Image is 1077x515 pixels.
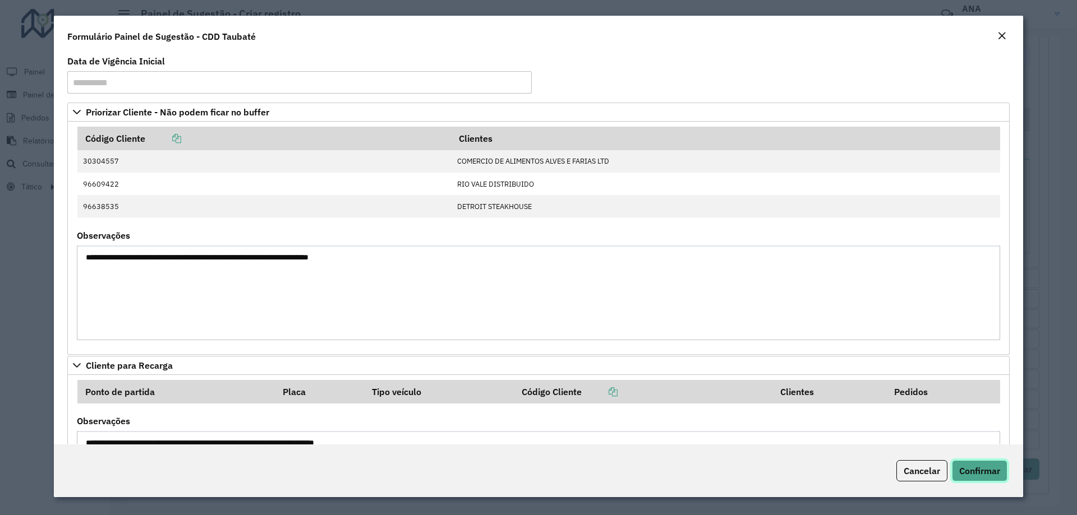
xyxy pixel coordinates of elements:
label: Observações [77,414,130,428]
em: Fechar [997,31,1006,40]
th: Tipo veículo [364,380,514,403]
th: Código Cliente [77,127,452,150]
td: 30304557 [77,150,452,173]
a: Cliente para Recarga [67,356,1010,375]
th: Pedidos [886,380,1000,403]
th: Clientes [772,380,886,403]
td: 96609422 [77,173,452,195]
span: Cancelar [904,465,940,476]
button: Cancelar [896,460,947,481]
span: Confirmar [959,465,1000,476]
button: Confirmar [952,460,1007,481]
label: Data de Vigência Inicial [67,54,165,68]
a: Priorizar Cliente - Não podem ficar no buffer [67,103,1010,122]
th: Placa [275,380,364,403]
a: Copiar [582,386,618,397]
th: Clientes [451,127,1000,150]
th: Ponto de partida [77,380,275,403]
td: COMERCIO DE ALIMENTOS ALVES E FARIAS LTD [451,150,1000,173]
td: RIO VALE DISTRIBUIDO [451,173,1000,195]
span: Cliente para Recarga [86,361,173,370]
th: Código Cliente [514,380,773,403]
label: Observações [77,229,130,242]
span: Priorizar Cliente - Não podem ficar no buffer [86,108,269,117]
h4: Formulário Painel de Sugestão - CDD Taubaté [67,30,256,43]
button: Close [994,29,1010,44]
td: DETROIT STEAKHOUSE [451,195,1000,217]
a: Copiar [145,133,181,144]
td: 96638535 [77,195,452,217]
div: Priorizar Cliente - Não podem ficar no buffer [67,122,1010,355]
